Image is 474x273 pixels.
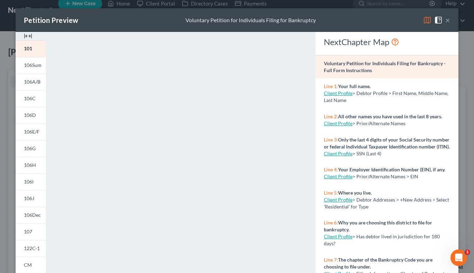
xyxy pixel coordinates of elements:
[324,137,450,150] strong: Only the last 4 digits of your Social Security number or federal Individual Taxpayer Identificati...
[24,212,41,218] span: 106Dec
[338,113,442,119] strong: All other names you have used in the last 8 years.
[24,129,39,135] span: 106E/F
[324,233,440,246] span: > Has debtor lived in jurisdiction for 180 days?
[24,32,32,40] img: expand-e0f6d898513216a626fdd78e52531dac95497ffd26381d4c15ee2fc46db09dca.svg
[24,45,32,51] span: 101
[24,62,42,68] span: 106Sum
[16,207,46,223] a: 106Dec
[24,262,32,268] span: CM
[16,173,46,190] a: 106I
[24,145,36,151] span: 106G
[324,220,338,225] span: Line 6:
[324,137,338,143] span: Line 3:
[353,151,381,156] span: > SSN (Last 4)
[324,257,338,263] span: Line 7:
[16,240,46,257] a: 122C-1
[24,112,36,118] span: 106D
[324,60,446,73] strong: Voluntary Petition for Individuals Filing for Bankruptcy - Full Form Instructions
[324,233,353,239] a: Client Profile
[324,190,338,196] span: Line 5:
[445,16,450,24] button: ×
[16,123,46,140] a: 106E/F
[16,57,46,74] a: 106Sum
[16,190,46,207] a: 106J
[338,190,372,196] strong: Where you live.
[324,83,338,89] span: Line 1:
[434,16,443,24] img: help-close-5ba153eb36485ed6c1ea00a893f15db1cb9b99d6cae46e1a8edb6c62d00a1a76.svg
[16,223,46,240] a: 107
[24,195,34,201] span: 106J
[16,90,46,107] a: 106C
[324,220,432,232] strong: Why you are choosing this district to file for bankruptcy.
[324,120,353,126] a: Client Profile
[338,83,371,89] strong: Your full name.
[423,16,431,24] img: map-eea8200ae884c6f1103ae1953ef3d486a96c86aabb227e865a55264e3737af1f.svg
[16,107,46,123] a: 106D
[338,167,445,172] strong: Your Employer Identification Number (EIN), if any.
[353,173,418,179] span: > Prior/Alternate Names > EIN
[450,249,467,266] iframe: Intercom live chat
[324,113,338,119] span: Line 2:
[24,245,40,251] span: 122C-1
[24,162,36,168] span: 106H
[24,95,36,101] span: 106C
[16,157,46,173] a: 106H
[324,167,338,172] span: Line 4:
[16,140,46,157] a: 106G
[24,15,78,25] div: Petition Preview
[324,36,450,48] div: NextChapter Map
[16,74,46,90] a: 106A/B
[324,197,449,210] span: > Debtor Addresses > +New Address > Select 'Residential' for Type
[324,151,353,156] a: Client Profile
[324,197,353,203] a: Client Profile
[324,173,353,179] a: Client Profile
[324,90,448,103] span: > Debtor Profile > First Name, Middle Name, Last Name
[353,120,405,126] span: > Prior/Alternate Names
[185,16,316,24] div: Voluntary Petition for Individuals Filing for Bankruptcy
[324,257,432,270] strong: The chapter of the Bankruptcy Code you are choosing to file under.
[465,249,470,255] span: 1
[24,229,32,234] span: 107
[16,40,46,57] a: 101
[24,179,34,185] span: 106I
[324,90,353,96] a: Client Profile
[24,79,40,85] span: 106A/B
